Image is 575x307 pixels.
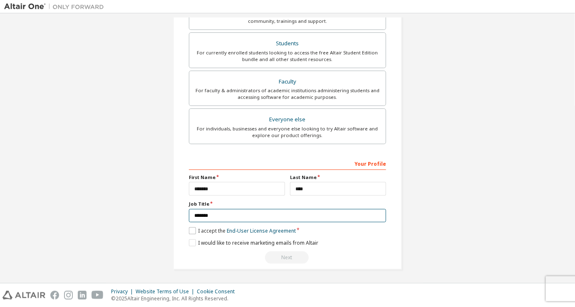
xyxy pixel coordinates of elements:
div: For faculty & administrators of academic institutions administering students and accessing softwa... [194,87,381,101]
a: End-User License Agreement [227,227,296,234]
img: instagram.svg [64,291,73,300]
div: Everyone else [194,114,381,125]
div: For existing customers looking to access software downloads, HPC resources, community, trainings ... [194,11,381,25]
img: linkedin.svg [78,291,87,300]
img: facebook.svg [50,291,59,300]
p: © 2025 Altair Engineering, Inc. All Rights Reserved. [111,295,240,302]
label: I would like to receive marketing emails from Altair [189,239,318,246]
label: First Name [189,174,285,181]
div: Students [194,38,381,49]
img: youtube.svg [92,291,104,300]
div: Your Profile [189,157,386,170]
img: Altair One [4,2,108,11]
div: For individuals, businesses and everyone else looking to try Altair software and explore our prod... [194,125,381,139]
label: Job Title [189,201,386,207]
label: Last Name [290,174,386,181]
div: For currently enrolled students looking to access the free Altair Student Edition bundle and all ... [194,49,381,63]
div: Read and acccept EULA to continue [189,251,386,264]
div: Cookie Consent [197,288,240,295]
div: Website Terms of Use [136,288,197,295]
div: Faculty [194,76,381,88]
img: altair_logo.svg [2,291,45,300]
div: Privacy [111,288,136,295]
label: I accept the [189,227,296,234]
